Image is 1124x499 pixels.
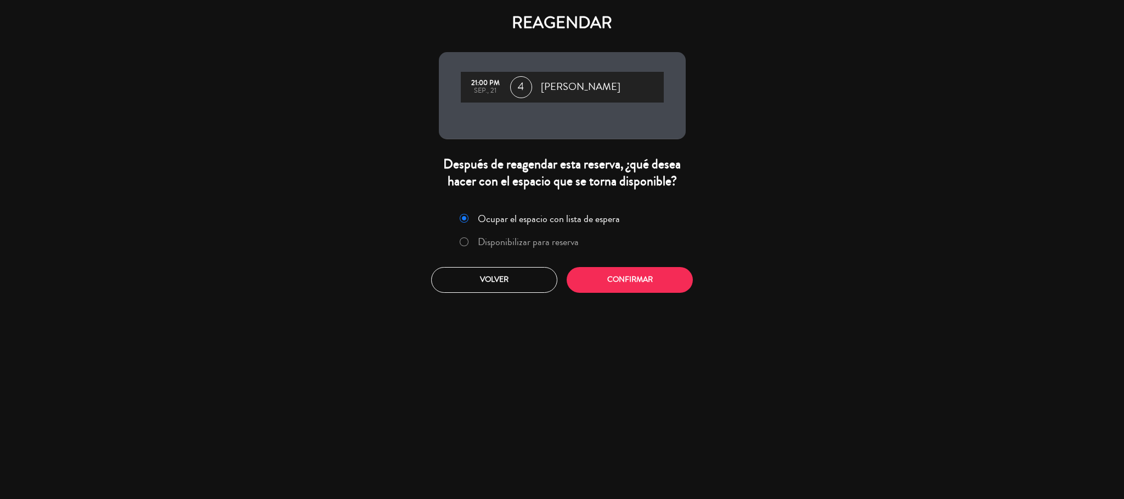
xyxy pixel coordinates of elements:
[439,13,686,33] h4: REAGENDAR
[466,80,505,87] div: 21:00 PM
[466,87,505,95] div: sep., 21
[567,267,693,293] button: Confirmar
[478,214,620,224] label: Ocupar el espacio con lista de espera
[541,79,620,95] span: [PERSON_NAME]
[478,237,579,247] label: Disponibilizar para reserva
[439,156,686,190] div: Después de reagendar esta reserva, ¿qué desea hacer con el espacio que se torna disponible?
[510,76,532,98] span: 4
[431,267,557,293] button: Volver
